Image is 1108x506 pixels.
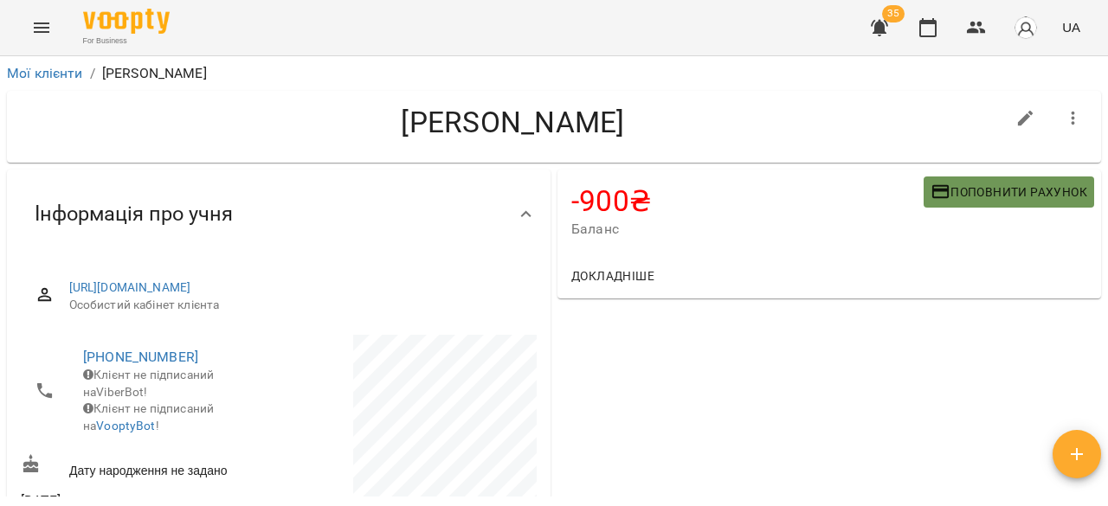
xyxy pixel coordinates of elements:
[571,219,924,240] span: Баланс
[90,63,95,84] li: /
[102,63,207,84] p: [PERSON_NAME]
[83,349,198,365] a: [PHONE_NUMBER]
[924,176,1094,208] button: Поповнити рахунок
[571,183,924,219] h4: -900 ₴
[17,451,279,483] div: Дату народження не задано
[931,182,1087,202] span: Поповнити рахунок
[69,297,523,314] span: Особистий кабінет клієнта
[69,280,191,294] a: [URL][DOMAIN_NAME]
[7,63,1101,84] nav: breadcrumb
[21,105,1005,140] h4: [PERSON_NAME]
[7,170,551,259] div: Інформація про учня
[83,9,170,34] img: Voopty Logo
[7,65,83,81] a: Мої клієнти
[1062,18,1080,36] span: UA
[882,5,905,22] span: 35
[21,7,62,48] button: Menu
[571,266,654,286] span: Докладніше
[83,401,214,432] span: Клієнт не підписаний на !
[564,260,661,291] button: Докладніше
[83,368,214,399] span: Клієнт не підписаний на ViberBot!
[1055,11,1087,43] button: UA
[35,201,233,227] span: Інформація про учня
[96,419,155,432] a: VooptyBot
[83,35,170,47] span: For Business
[1014,16,1038,40] img: avatar_s.png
